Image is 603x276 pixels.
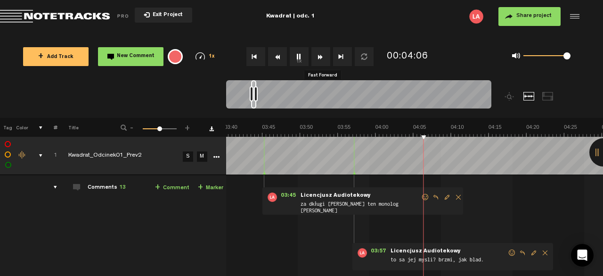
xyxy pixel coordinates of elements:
div: comments, stamps & drawings [30,151,44,160]
span: 03:45 [277,192,300,202]
span: Add Track [38,55,73,60]
span: + [184,124,191,129]
span: Delete comment [539,250,551,256]
button: Go to end [333,47,352,66]
td: Click to change the order number 1 [43,137,57,175]
th: # [43,118,57,137]
span: Fast Forward [308,73,337,78]
div: Change the color of the waveform [16,151,30,159]
div: Kwadrat | odc. 1 [194,5,387,28]
span: - [128,124,136,129]
th: Title [57,118,108,137]
span: Licencjusz Audiotekowy [390,248,462,255]
td: Click to edit the title Kwadrat_Odcinek01_Prev2 [57,137,180,175]
button: New Comment [98,47,163,66]
td: comments, stamps & drawings [28,137,43,175]
div: Click to change the order number [44,151,59,160]
span: 13 [119,185,126,191]
span: + [198,184,203,192]
a: Comment [155,183,189,193]
a: M [197,151,207,162]
div: Open Intercom Messenger [571,244,594,267]
button: Go to beginning [246,47,265,66]
span: to sa jej mysli? brzmi, jak blad. [390,256,507,266]
span: 1x [209,54,215,59]
div: 00:04:06 [387,50,428,64]
img: letters [358,248,367,258]
button: Loop [355,47,374,66]
span: New Comment [117,54,155,59]
span: 03:57 [367,248,390,258]
span: za dkługi [PERSON_NAME] ten monolog [PERSON_NAME] [300,200,421,210]
div: 1x [187,52,224,60]
th: Color [14,118,28,137]
span: + [38,53,43,60]
span: Edit comment [441,194,453,201]
span: Share project [516,13,552,19]
a: Marker [198,183,223,193]
div: Kwadrat | odc. 1 [266,5,315,28]
span: Edit comment [528,250,539,256]
button: Share project [498,7,561,26]
span: Delete comment [453,194,464,201]
div: Click to edit the title [68,151,191,161]
button: 1x [290,47,309,66]
a: S [183,151,193,162]
span: Licencjusz Audiotekowy [300,192,372,199]
span: Reply to comment [430,194,441,201]
div: comments [44,183,59,192]
button: Fast Forward [311,47,330,66]
button: Rewind [268,47,287,66]
img: speedometer.svg [196,52,205,60]
img: letters [268,192,277,202]
button: +Add Track [23,47,89,66]
span: Reply to comment [517,250,528,256]
button: Exit Project [135,8,192,23]
span: Exit Project [150,13,183,18]
div: Comments [88,184,126,192]
a: More [212,152,220,160]
div: {{ tooltip_message }} [168,49,183,64]
td: Change the color of the waveform [14,137,28,175]
span: + [155,184,160,192]
a: Download comments [209,126,214,131]
img: letters [469,9,483,24]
